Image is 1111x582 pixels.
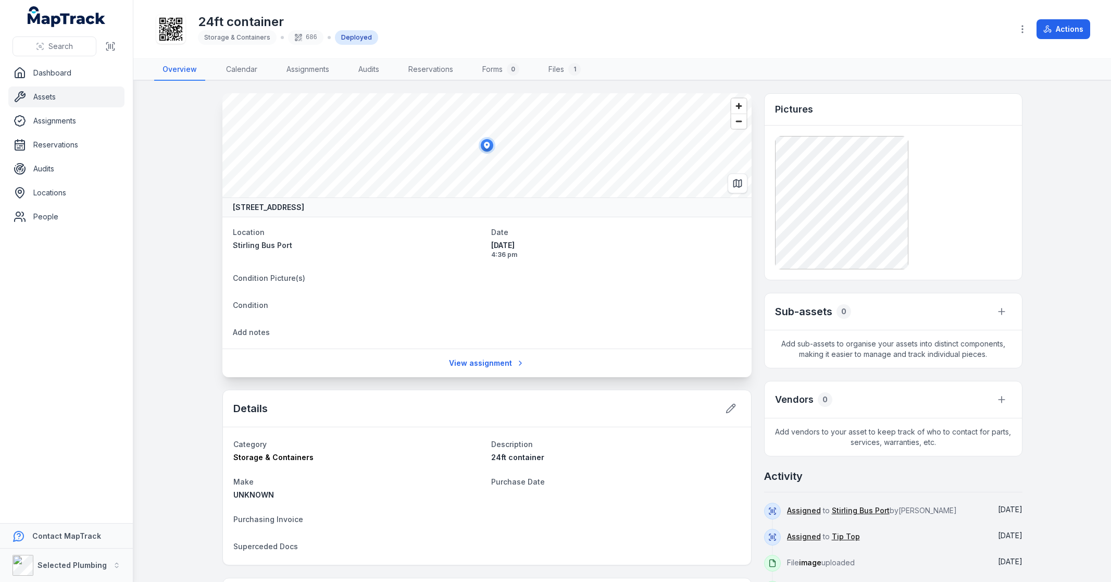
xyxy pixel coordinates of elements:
[218,59,266,81] a: Calendar
[787,531,821,542] a: Assigned
[491,240,741,259] time: 25/08/2025, 4:36:23 pm
[233,515,303,524] span: Purchasing Invoice
[491,240,741,251] span: [DATE]
[8,182,124,203] a: Locations
[818,392,832,407] div: 0
[350,59,388,81] a: Audits
[233,440,267,449] span: Category
[8,63,124,83] a: Dashboard
[832,505,890,516] a: Stirling Bus Port
[728,174,747,193] button: Switch to Map View
[775,102,813,117] h3: Pictures
[8,110,124,131] a: Assignments
[204,33,270,41] span: Storage & Containers
[233,241,292,250] span: Stirling Bus Port
[491,228,508,237] span: Date
[233,453,314,462] span: Storage & Containers
[1037,19,1090,39] button: Actions
[28,6,106,27] a: MapTrack
[233,202,304,213] strong: [STREET_ADDRESS]
[491,477,545,486] span: Purchase Date
[568,63,581,76] div: 1
[765,330,1022,368] span: Add sub-assets to organise your assets into distinct components, making it easier to manage and t...
[507,63,519,76] div: 0
[764,469,803,484] h2: Activity
[765,418,1022,456] span: Add vendors to your asset to keep track of who to contact for parts, services, warranties, etc.
[540,59,589,81] a: Files1
[832,531,860,542] a: Tip Top
[335,30,378,45] div: Deployed
[233,228,265,237] span: Location
[38,561,107,569] strong: Selected Plumbing
[8,158,124,179] a: Audits
[787,506,957,515] span: to by [PERSON_NAME]
[998,505,1022,514] time: 25/08/2025, 4:36:23 pm
[787,505,821,516] a: Assigned
[787,558,855,567] span: File uploaded
[8,86,124,107] a: Assets
[8,134,124,155] a: Reservations
[998,505,1022,514] span: [DATE]
[233,240,483,251] a: Stirling Bus Port
[787,532,860,541] span: to
[998,557,1022,566] time: 12/05/2025, 1:14:23 pm
[48,41,73,52] span: Search
[233,477,254,486] span: Make
[491,453,544,462] span: 24ft container
[491,251,741,259] span: 4:36 pm
[731,114,746,129] button: Zoom out
[233,274,305,282] span: Condition Picture(s)
[222,93,752,197] canvas: Map
[32,531,101,540] strong: Contact MapTrack
[400,59,461,81] a: Reservations
[731,98,746,114] button: Zoom in
[442,353,531,373] a: View assignment
[288,30,323,45] div: 686
[8,206,124,227] a: People
[837,304,851,319] div: 0
[998,531,1022,540] span: [DATE]
[278,59,338,81] a: Assignments
[233,301,268,309] span: Condition
[13,36,96,56] button: Search
[491,440,533,449] span: Description
[233,401,268,416] h2: Details
[233,328,270,337] span: Add notes
[233,542,298,551] span: Superceded Docs
[474,59,528,81] a: Forms0
[799,558,821,567] span: image
[198,14,378,30] h1: 24ft container
[775,304,832,319] h2: Sub-assets
[154,59,205,81] a: Overview
[775,392,814,407] h3: Vendors
[233,490,274,499] span: UNKNOWN
[998,557,1022,566] span: [DATE]
[998,531,1022,540] time: 12/05/2025, 1:14:28 pm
